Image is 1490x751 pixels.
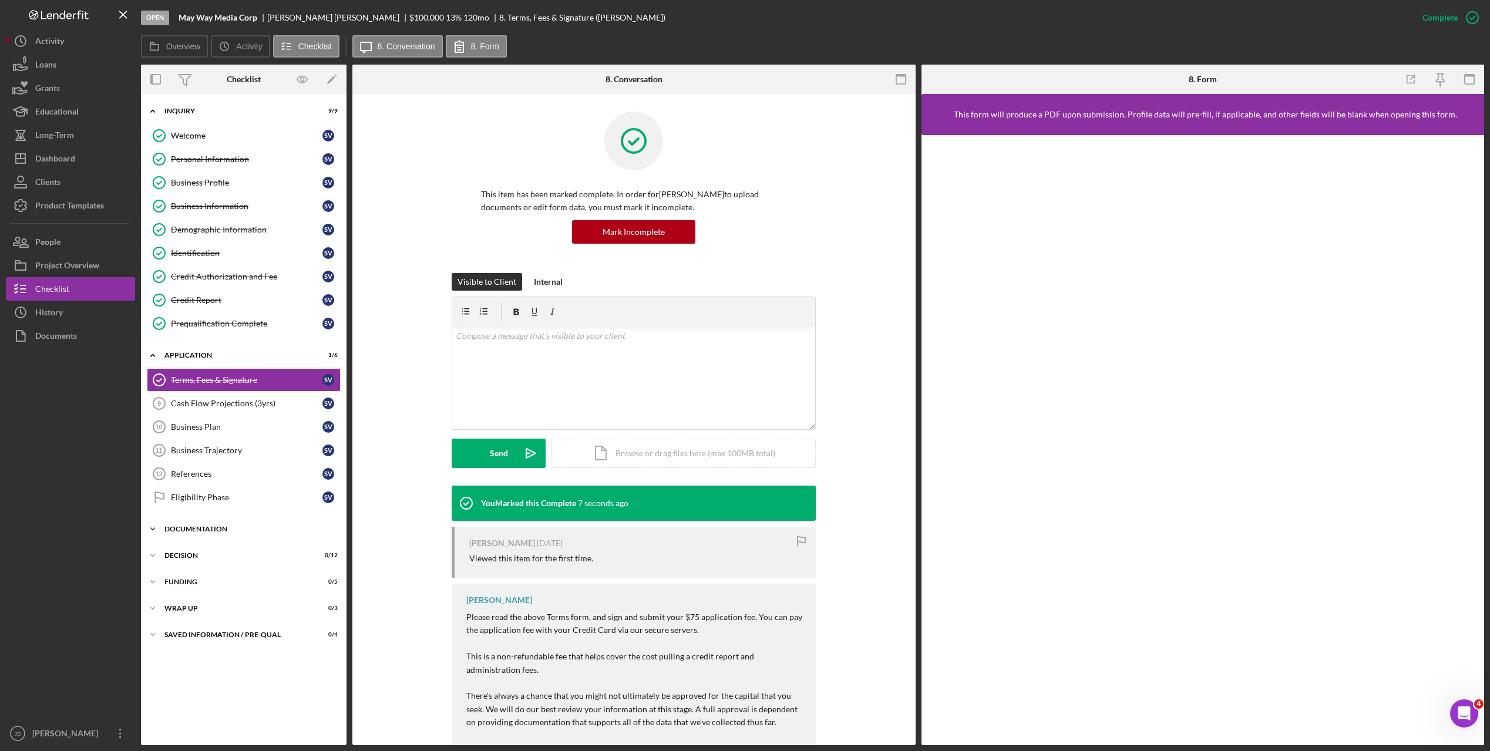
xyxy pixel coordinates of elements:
div: S V [322,374,334,386]
a: 11Business TrajectorySV [147,439,341,462]
b: May Way Media Corp [179,13,257,22]
time: 2025-09-04 23:16 [537,538,563,548]
div: [PERSON_NAME] [466,595,532,605]
div: This form will produce a PDF upon submission. Profile data will pre-fill, if applicable, and othe... [954,110,1457,119]
tspan: 10 [155,423,162,430]
div: S V [322,398,334,409]
button: Visible to Client [452,273,522,291]
div: Cash Flow Projections (3yrs) [171,399,322,408]
div: S V [322,177,334,188]
button: Overview [141,35,208,58]
div: Terms, Fees & Signature [171,375,322,385]
span: $100,000 [409,12,444,22]
label: Overview [166,42,200,51]
button: 8. Form [446,35,507,58]
div: Send [490,439,508,468]
div: S V [322,271,334,282]
button: Internal [528,273,569,291]
div: S V [322,200,334,212]
div: S V [322,294,334,306]
div: S V [322,421,334,433]
label: Checklist [298,42,332,51]
tspan: 9 [157,400,161,407]
iframe: Intercom live chat [1450,699,1478,728]
div: 8. Conversation [606,75,662,84]
div: Credit Authorization and Fee [171,272,322,281]
div: [PERSON_NAME] [29,722,106,748]
div: Checklist [227,75,261,84]
div: 8. Form [1189,75,1217,84]
div: [PERSON_NAME] [PERSON_NAME] [267,13,409,22]
a: Business ProfileSV [147,171,341,194]
div: Welcome [171,131,322,140]
div: Business Profile [171,178,322,187]
a: 9Cash Flow Projections (3yrs)SV [147,392,341,415]
div: Mark Incomplete [603,220,665,244]
div: 120 mo [463,13,489,22]
a: Credit ReportSV [147,288,341,312]
div: Funding [164,578,308,585]
a: 10Business PlanSV [147,415,341,439]
a: Personal InformationSV [147,147,341,171]
div: S V [322,130,334,142]
div: Viewed this item for the first time. [469,554,593,563]
div: Eligibility Phase [171,493,322,502]
div: Internal [534,273,563,291]
button: 8. Conversation [352,35,443,58]
span: 4 [1474,699,1484,709]
button: Mark Incomplete [572,220,695,244]
div: 9 / 9 [317,107,338,114]
div: You Marked this Complete [481,499,576,508]
div: Identification [171,248,322,258]
a: Credit Authorization and FeeSV [147,265,341,288]
label: 8. Conversation [378,42,435,51]
div: S V [322,247,334,259]
a: IdentificationSV [147,241,341,265]
div: Business Information [171,201,322,211]
a: Business InformationSV [147,194,341,218]
a: Demographic InformationSV [147,218,341,241]
div: [PERSON_NAME] [469,538,535,548]
div: S V [322,224,334,235]
div: 8. Terms, Fees & Signature ([PERSON_NAME]) [499,13,665,22]
div: Complete [1422,6,1458,29]
button: Activity [211,35,270,58]
p: This item has been marked complete. In order for [PERSON_NAME] to upload documents or edit form d... [481,188,786,214]
text: JD [14,730,21,737]
a: Terms, Fees & SignatureSV [147,368,341,392]
div: Visible to Client [458,273,516,291]
div: S V [322,153,334,165]
div: Wrap up [164,605,308,612]
div: Demographic Information [171,225,322,234]
a: 12ReferencesSV [147,462,341,486]
div: Inquiry [164,107,308,114]
a: Prequalification CompleteSV [147,312,341,335]
tspan: 12 [155,470,162,477]
button: Checklist [273,35,339,58]
div: 0 / 4 [317,631,338,638]
div: S V [322,491,334,503]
